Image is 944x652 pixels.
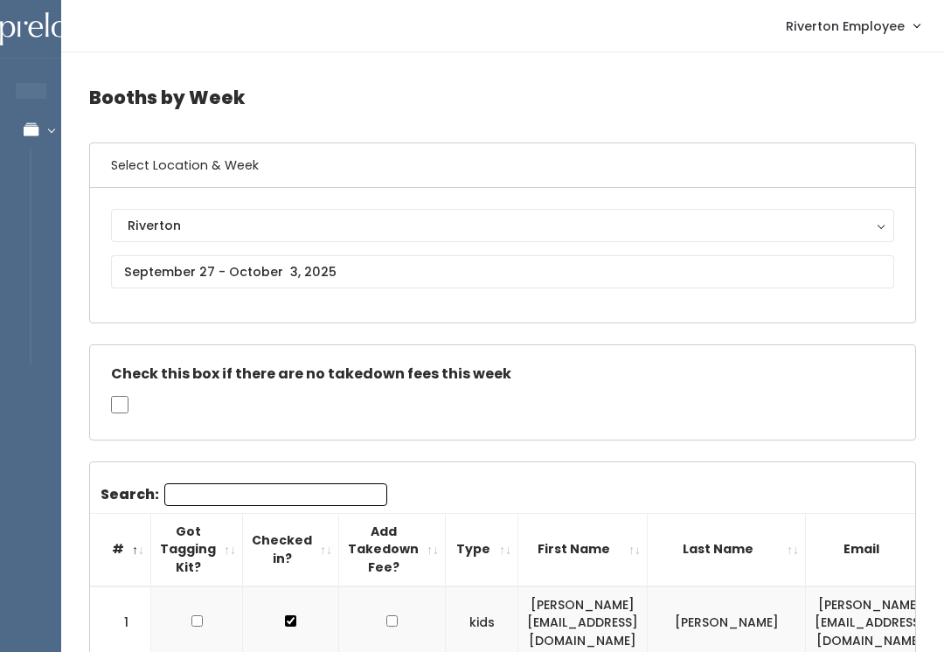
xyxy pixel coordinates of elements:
th: Got Tagging Kit?: activate to sort column ascending [151,513,243,586]
th: Add Takedown Fee?: activate to sort column ascending [339,513,446,586]
th: Type: activate to sort column ascending [446,513,518,586]
h4: Booths by Week [89,73,916,121]
a: Riverton Employee [768,7,937,45]
th: Email: activate to sort column ascending [806,513,935,586]
th: #: activate to sort column descending [90,513,151,586]
button: Riverton [111,209,894,242]
th: Checked in?: activate to sort column ascending [243,513,339,586]
div: Riverton [128,216,878,235]
span: Riverton Employee [786,17,905,36]
th: First Name: activate to sort column ascending [518,513,648,586]
th: Last Name: activate to sort column ascending [648,513,806,586]
input: Search: [164,483,387,506]
h6: Select Location & Week [90,143,915,188]
label: Search: [101,483,387,506]
h5: Check this box if there are no takedown fees this week [111,366,894,382]
input: September 27 - October 3, 2025 [111,255,894,288]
